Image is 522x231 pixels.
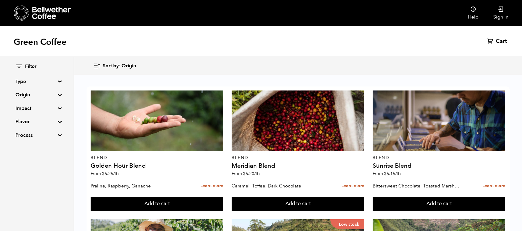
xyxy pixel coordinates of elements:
a: Learn more [482,179,505,193]
a: Learn more [200,179,223,193]
p: Praline, Raspberry, Ganache [91,181,181,191]
h4: Golden Hour Blend [91,163,223,169]
button: Add to cart [91,197,223,211]
summary: Origin [15,91,58,99]
span: /lb [113,171,119,177]
button: Add to cart [373,197,505,211]
h4: Sunrise Blend [373,163,505,169]
span: /lb [395,171,401,177]
bdi: 6.20 [243,171,260,177]
span: $ [243,171,246,177]
span: $ [102,171,105,177]
bdi: 6.15 [384,171,401,177]
summary: Process [15,132,58,139]
p: Low stock [330,219,364,229]
a: Learn more [341,179,364,193]
button: Add to cart [232,197,364,211]
span: Cart [496,38,507,45]
a: Cart [487,38,508,45]
summary: Flavor [15,118,58,125]
summary: Impact [15,105,58,112]
p: Blend [91,156,223,160]
bdi: 6.25 [102,171,119,177]
span: From [232,171,260,177]
span: Sort by: Origin [103,63,136,69]
span: $ [384,171,387,177]
p: Blend [232,156,364,160]
p: Blend [373,156,505,160]
summary: Type [15,78,58,85]
span: Filter [25,63,36,70]
span: From [91,171,119,177]
p: Bittersweet Chocolate, Toasted Marshmallow, Candied Orange, Praline [373,181,463,191]
span: /lb [254,171,260,177]
p: Caramel, Toffee, Dark Chocolate [232,181,322,191]
h1: Green Coffee [14,36,66,48]
button: Sort by: Origin [93,59,136,73]
h4: Meridian Blend [232,163,364,169]
span: From [373,171,401,177]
